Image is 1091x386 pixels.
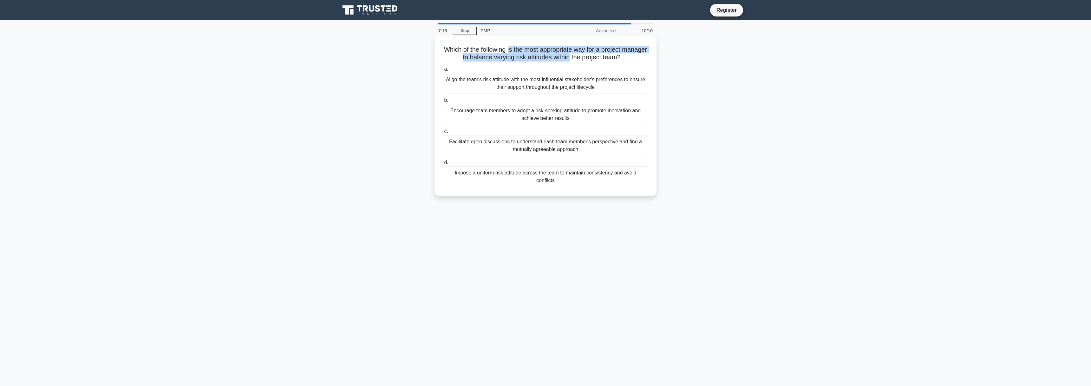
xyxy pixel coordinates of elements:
a: Stop [453,27,477,35]
div: Align the team's risk attitude with the most influential stakeholder's preferences to ensure thei... [443,73,648,94]
div: 7:16 [434,24,453,37]
span: c. [444,128,448,134]
span: a. [444,66,448,72]
span: b. [444,97,448,103]
div: Advanced [564,24,619,37]
div: Encourage team members to adopt a risk-seeking attitude to promote innovation and achieve better ... [443,104,648,125]
div: Impose a uniform risk attitude across the team to maintain consistency and avoid conflicts [443,166,648,187]
h5: Which of the following is the most appropriate way for a project manager to balance varying risk ... [442,46,649,62]
div: 10/10 [619,24,657,37]
div: Facilitate open discussions to understand each team member's perspective and find a mutually agre... [443,135,648,156]
a: Register [713,6,741,14]
div: PMP [477,24,564,37]
span: d. [444,160,448,165]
